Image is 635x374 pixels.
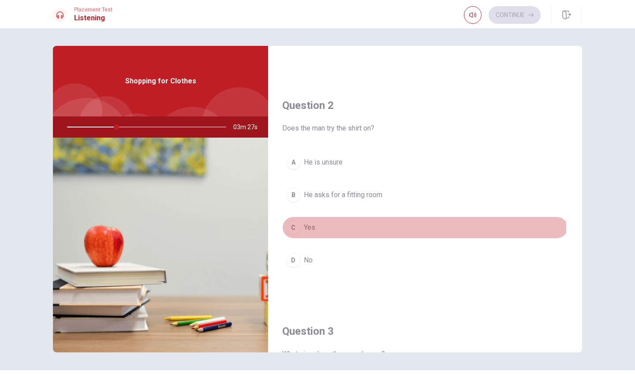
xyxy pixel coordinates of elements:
[282,217,568,239] button: CYes
[286,221,300,235] div: C
[74,13,112,23] h1: Listening
[286,253,300,267] div: D
[282,151,568,173] button: AHe is unsure
[125,76,196,86] span: Shopping for Clothes
[304,255,313,266] span: No
[282,349,568,359] span: What size does the man choose?
[286,188,300,202] div: B
[282,123,568,134] span: Does the man try the shirt on?
[282,249,568,271] button: DNo
[74,7,112,13] span: Placement Test
[282,98,568,112] h4: Question 2
[286,155,300,169] div: A
[282,184,568,206] button: BHe asks for a fitting room
[304,190,382,200] span: He asks for a fitting room
[233,116,265,138] span: 03m 27s
[304,222,315,233] span: Yes
[282,324,568,338] h4: Question 3
[53,138,268,352] img: Shopping for Clothes
[304,157,343,168] span: He is unsure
